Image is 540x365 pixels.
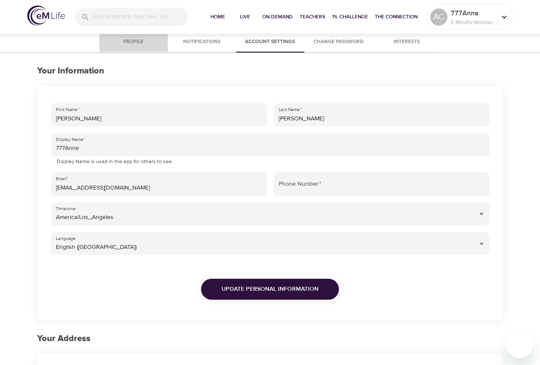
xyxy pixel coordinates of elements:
span: Home [207,12,228,21]
span: Account Settings [241,38,299,47]
input: Find programs, teachers, etc... [93,8,188,26]
span: Notifications [173,38,231,47]
span: Teachers [300,12,325,21]
p: Display Name is used in the app for others to see. [57,158,484,166]
span: Change Password [309,38,368,47]
span: Profile [105,38,163,47]
button: Update Personal Information [201,279,339,300]
span: Interests [378,38,436,47]
span: Live [235,12,255,21]
h3: Your Information [37,66,503,76]
img: logo [27,6,65,26]
span: On-Demand [262,12,293,21]
div: AC [430,9,447,26]
div: English ([GEOGRAPHIC_DATA]) [51,232,490,255]
iframe: Button to launch messaging window [506,331,533,358]
p: 777Anne [451,8,496,18]
span: The Connection [375,12,417,21]
span: 1% Challenge [332,12,368,21]
h2: Your Address [37,334,503,344]
span: Update Personal Information [222,284,318,295]
p: 0 Mindful Minutes [451,18,496,26]
div: America/Los_Angeles [51,202,490,225]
